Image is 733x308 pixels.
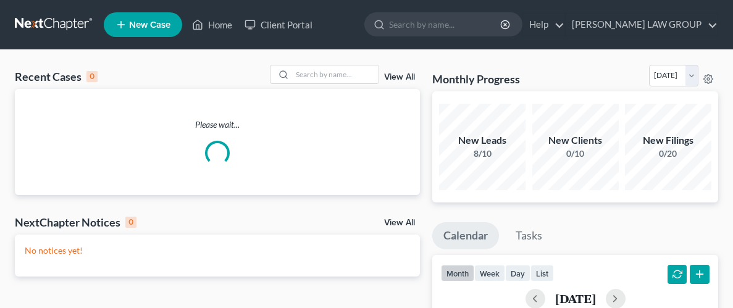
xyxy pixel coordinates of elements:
button: month [441,265,474,281]
input: Search by name... [292,65,379,83]
a: View All [384,73,415,81]
p: No notices yet! [25,244,410,257]
button: list [530,265,554,281]
span: New Case [129,20,170,30]
a: Help [523,14,564,36]
p: Please wait... [15,119,420,131]
button: week [474,265,505,281]
div: 0 [125,217,136,228]
h3: Monthly Progress [432,72,520,86]
button: day [505,265,530,281]
div: New Leads [439,133,526,148]
div: New Clients [532,133,619,148]
div: New Filings [625,133,711,148]
div: NextChapter Notices [15,215,136,230]
a: Calendar [432,222,499,249]
div: 0/10 [532,148,619,160]
h2: [DATE] [555,292,596,305]
a: [PERSON_NAME] LAW GROUP [566,14,718,36]
a: Client Portal [238,14,319,36]
div: 0 [86,71,98,82]
div: Recent Cases [15,69,98,84]
a: Tasks [505,222,553,249]
div: 8/10 [439,148,526,160]
input: Search by name... [389,13,502,36]
div: 0/20 [625,148,711,160]
a: Home [186,14,238,36]
a: View All [384,219,415,227]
